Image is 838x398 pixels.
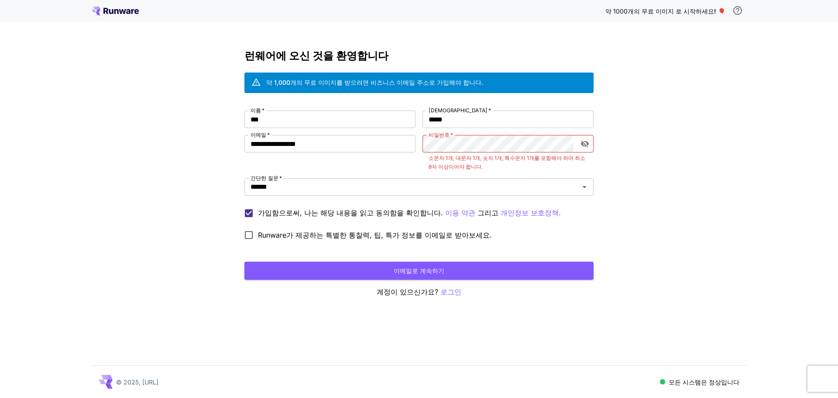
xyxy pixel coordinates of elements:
[429,132,450,138] font: 비밀번호
[440,287,461,298] button: 로그인
[440,287,461,296] font: 로그인
[729,2,746,19] button: 무료 크레딧을 받으려면 회사 이메일 주소로 가입하고 당사에서 보낸 이메일의 확인 링크를 클릭해야 합니다.
[244,262,594,280] button: 이메일로 계속하기
[394,267,444,274] font: 이메일로 계속하기
[258,231,492,239] font: Runware가 제공하는 특별한 통찰력, 팁, 특가 정보를 이메일로 받아보세요.
[251,175,278,181] font: 간단한 질문
[377,287,438,296] font: 계정이 있으신가요?
[251,132,266,138] font: 이메일
[605,7,714,15] font: 약 1000개의 무료 이미지 로 시작하세요
[251,107,261,114] font: 이름
[669,378,739,386] font: 모든 시스템은 정상입니다
[266,79,483,86] font: 약 1,000개의 무료 이미지를 받으려면 비즈니스 이메일 주소로 가입해야 합니다.
[445,208,475,217] font: 이용 약관
[258,208,443,217] font: 가입함으로써, 나는 해당 내용을 읽고 동의함을 확인합니다.
[116,378,158,386] font: © 2025, [URL]
[577,136,593,152] button: 비밀번호 표시 전환
[477,208,498,217] font: 그리고
[445,208,475,218] button: 가입함으로써, 나는 해당 내용을 읽고 동의함을 확인합니다. 그리고 개인정보 보호정책.
[429,107,487,114] font: [DEMOGRAPHIC_DATA]
[501,208,561,217] font: 개인정보 보호정책.
[429,155,585,170] font: 소문자 1개, 대문자 1개, 숫자 1개, 특수문자 1개를 포함해야 하며 최소 8자 이상이어야 합니다.
[578,181,591,193] button: 열려 있는
[501,208,561,218] button: 가입함으로써, 나는 해당 내용을 읽고 동의함을 확인합니다. 이용 약관 그리고
[244,49,388,62] font: 런웨어에 오신 것을 환영합니다
[714,7,725,15] font: ! 🎈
